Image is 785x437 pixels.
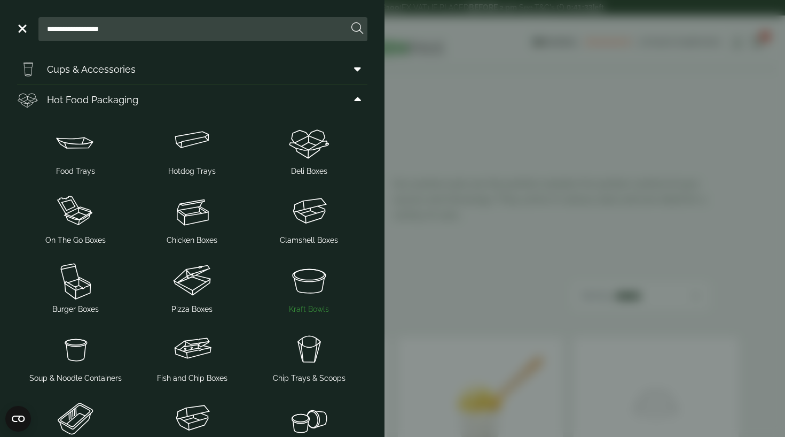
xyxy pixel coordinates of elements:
span: Kraft Bowls [289,304,329,315]
span: Food Trays [56,166,95,177]
img: SoupNoodle_container.svg [21,328,130,371]
a: Fish and Chip Boxes [138,326,247,386]
span: Cups & Accessories [47,62,136,76]
span: Hot Food Packaging [47,93,138,107]
span: Fish and Chip Boxes [157,373,227,384]
span: Deli Boxes [291,166,327,177]
img: PintNhalf_cup.svg [17,58,38,80]
img: Deli_box.svg [17,89,38,110]
img: FishNchip_box.svg [138,328,247,371]
img: Chicken_box-1.svg [138,190,247,233]
a: Hotdog Trays [138,119,247,179]
a: Soup & Noodle Containers [21,326,130,386]
span: Chicken Boxes [167,235,217,246]
button: Open CMP widget [5,406,31,432]
span: Chip Trays & Scoops [273,373,346,384]
span: Burger Boxes [52,304,99,315]
a: Food Trays [21,119,130,179]
a: Burger Boxes [21,257,130,317]
span: Hotdog Trays [168,166,216,177]
a: Deli Boxes [255,119,363,179]
a: Kraft Bowls [255,257,363,317]
a: Hot Food Packaging [17,85,367,114]
img: Pizza_boxes.svg [138,259,247,302]
a: Chip Trays & Scoops [255,326,363,386]
a: Clamshell Boxes [255,188,363,248]
a: Cups & Accessories [17,54,367,84]
span: On The Go Boxes [45,235,106,246]
span: Clamshell Boxes [280,235,338,246]
span: Pizza Boxes [171,304,213,315]
a: On The Go Boxes [21,188,130,248]
img: Hotdog_tray.svg [138,121,247,164]
img: Chip_tray.svg [255,328,363,371]
img: Food_tray.svg [21,121,130,164]
img: OnTheGo_boxes.svg [21,190,130,233]
img: SoupNsalad_bowls.svg [255,259,363,302]
img: Clamshell_box.svg [255,190,363,233]
span: Soup & Noodle Containers [29,373,122,384]
a: Chicken Boxes [138,188,247,248]
a: Pizza Boxes [138,257,247,317]
img: Burger_box.svg [21,259,130,302]
img: Deli_box.svg [255,121,363,164]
